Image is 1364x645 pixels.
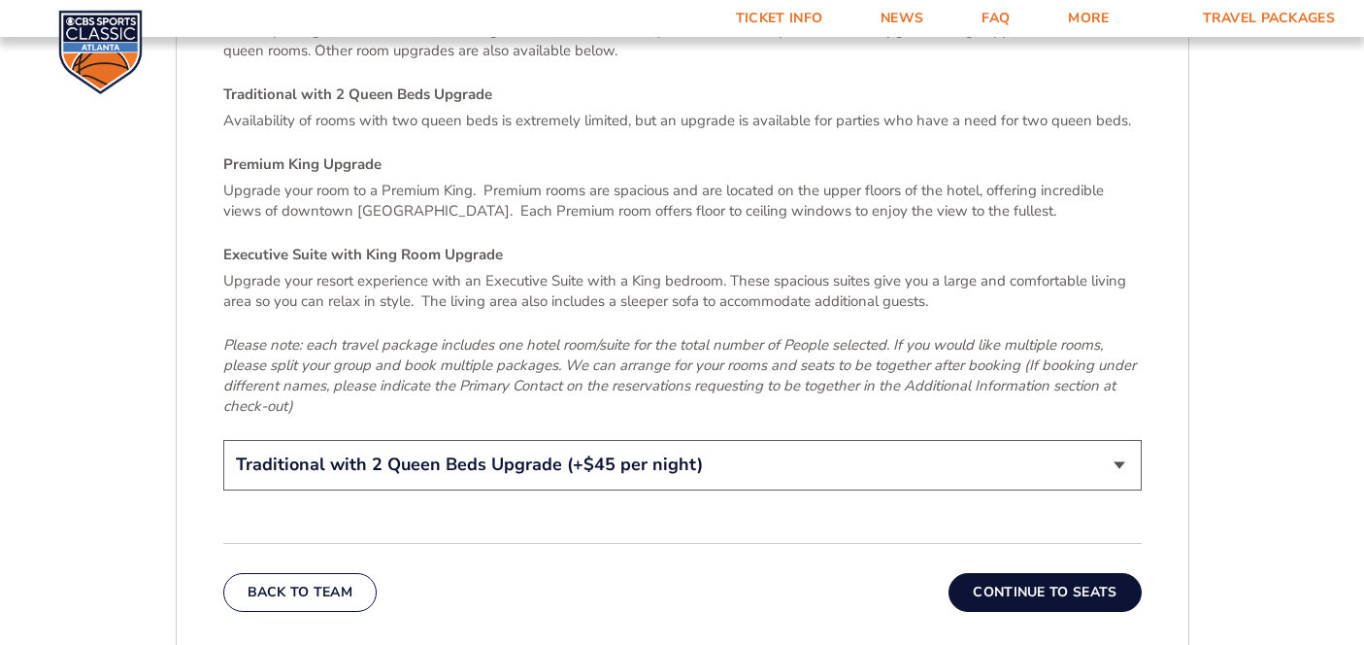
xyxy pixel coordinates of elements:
button: Back To Team [223,573,378,612]
p: Availability of rooms with two queen beds is extremely limited, but an upgrade is available for p... [223,111,1142,131]
p: Upgrade your room to a Premium King. Premium rooms are spacious and are located on the upper floo... [223,181,1142,221]
h4: Traditional with 2 Queen Beds Upgrade [223,85,1142,105]
button: Continue To Seats [948,573,1141,612]
p: Upgrade your resort experience with an Executive Suite with a King bedroom. These spacious suites... [223,271,1142,312]
img: CBS Sports Classic [58,10,143,94]
h4: Premium King Upgrade [223,154,1142,175]
h4: Executive Suite with King Room Upgrade [223,245,1142,265]
em: Please note: each travel package includes one hotel room/suite for the total number of People sel... [223,335,1136,416]
p: A base package includes a traditional king room. Rooms with two queen beds are very limited, so a... [223,20,1142,61]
